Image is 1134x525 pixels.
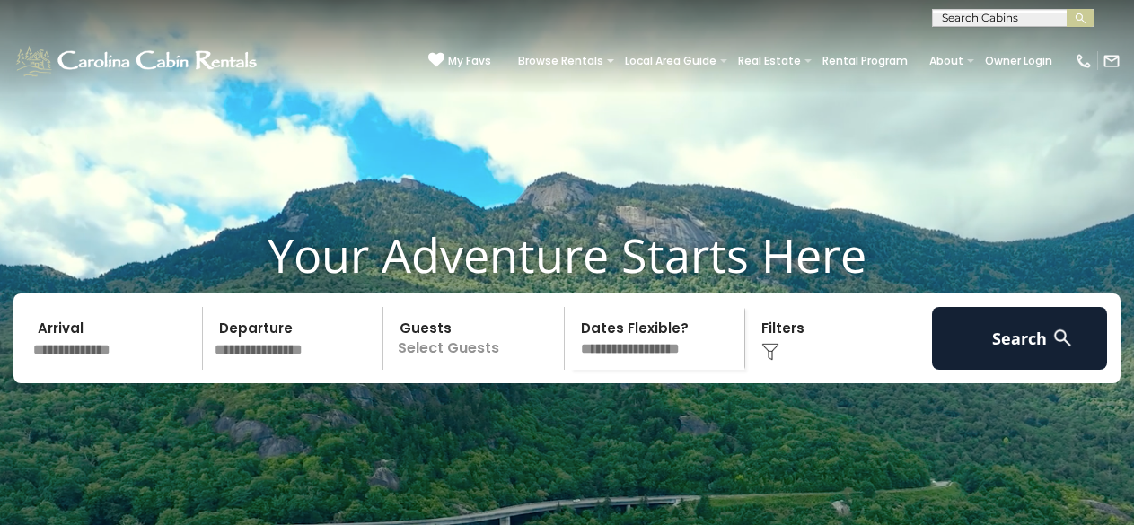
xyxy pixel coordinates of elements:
a: My Favs [428,52,491,70]
p: Select Guests [389,307,564,370]
img: mail-regular-white.png [1103,52,1121,70]
a: About [920,48,972,74]
a: Local Area Guide [616,48,725,74]
img: search-regular-white.png [1051,327,1074,349]
img: White-1-1-2.png [13,43,262,79]
img: filter--v1.png [761,343,779,361]
a: Rental Program [813,48,917,74]
a: Real Estate [729,48,810,74]
h1: Your Adventure Starts Here [13,227,1121,283]
span: My Favs [448,53,491,69]
a: Owner Login [976,48,1061,74]
button: Search [932,307,1108,370]
a: Browse Rentals [509,48,612,74]
img: phone-regular-white.png [1075,52,1093,70]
